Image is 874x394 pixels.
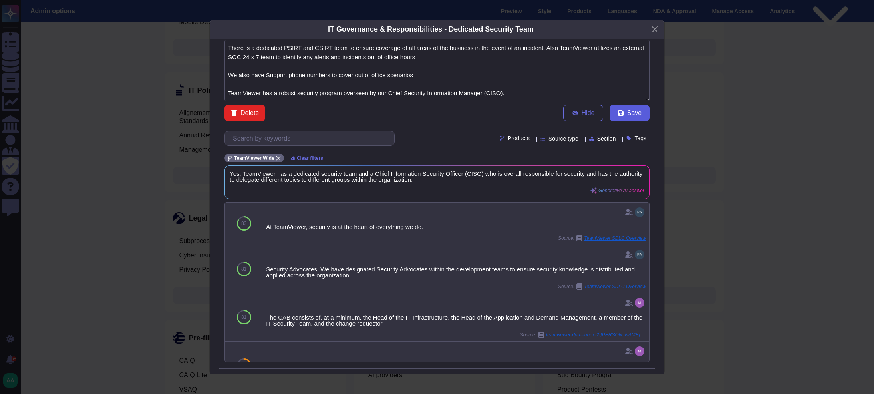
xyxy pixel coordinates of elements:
span: Save [627,110,642,116]
button: Hide [563,105,603,121]
span: Delete [240,110,259,116]
span: Section [597,136,616,141]
button: Close [649,23,661,36]
div: The CAB consists of, at a minimum, the Head of the IT Infrastructure, the Head of the Application... [266,314,646,326]
span: 83 [241,221,246,226]
span: Clear filters [297,156,323,161]
span: Source: [520,332,646,338]
span: TeamViewer SDLC Overview [584,284,646,289]
input: Search by keywords [229,131,394,145]
span: Products [508,135,530,141]
img: user [635,298,644,308]
span: teamviewer-dpa-annex-2-[PERSON_NAME]-en.pdf [546,332,646,337]
span: Source type [548,136,578,141]
span: Yes, TeamViewer has a dedicated security team and a Chief Information Security Officer (CISO) who... [230,171,644,183]
textarea: There is a dedicated PSIRT and CSIRT team to ensure coverage of all areas of the business in the ... [224,40,650,101]
button: Save [610,105,650,121]
span: Generative AI answer [598,188,644,193]
div: IT Governance & Responsibilities - Dedicated Security Team [328,24,534,35]
span: Tags [634,135,646,141]
span: 81 [241,267,246,271]
span: TeamViewer Wide [234,156,274,161]
span: Hide [582,110,595,116]
span: 81 [241,315,246,320]
div: Security Advocates: We have designated Security Advocates within the development teams to ensure ... [266,266,646,278]
span: TeamViewer SDLC Overview [584,236,646,241]
span: Source: [558,283,646,290]
div: At TeamViewer, security is at the heart of everything we do. [266,224,646,230]
span: Source: [558,235,646,241]
button: Delete [224,105,265,121]
img: user [635,346,644,356]
img: user [635,250,644,259]
img: user [635,207,644,217]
